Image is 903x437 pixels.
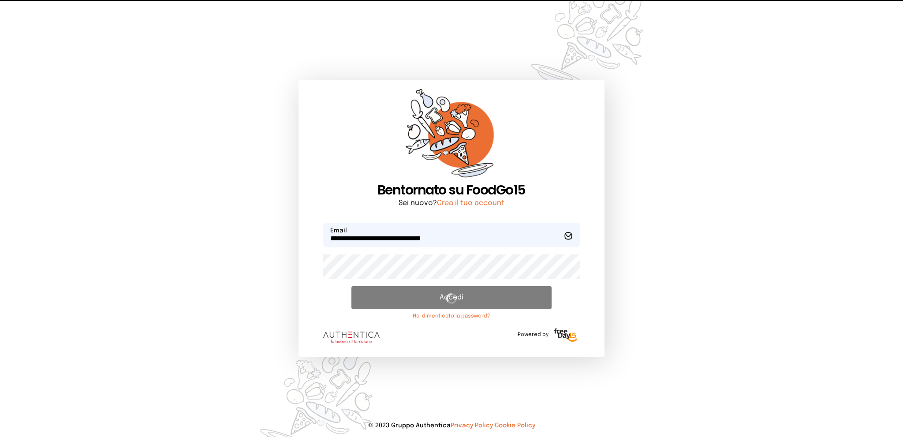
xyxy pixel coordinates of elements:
[14,421,889,430] p: © 2023 Gruppo Authentica
[518,331,549,338] span: Powered by
[451,422,493,429] a: Privacy Policy
[323,332,380,343] img: logo.8f33a47.png
[552,327,580,344] img: logo-freeday.3e08031.png
[495,422,535,429] a: Cookie Policy
[323,198,579,209] p: Sei nuovo?
[437,199,504,207] a: Crea il tuo account
[323,182,579,198] h1: Bentornato su FoodGo15
[351,313,551,320] a: Hai dimenticato la password?
[406,89,497,182] img: sticker-orange.65babaf.png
